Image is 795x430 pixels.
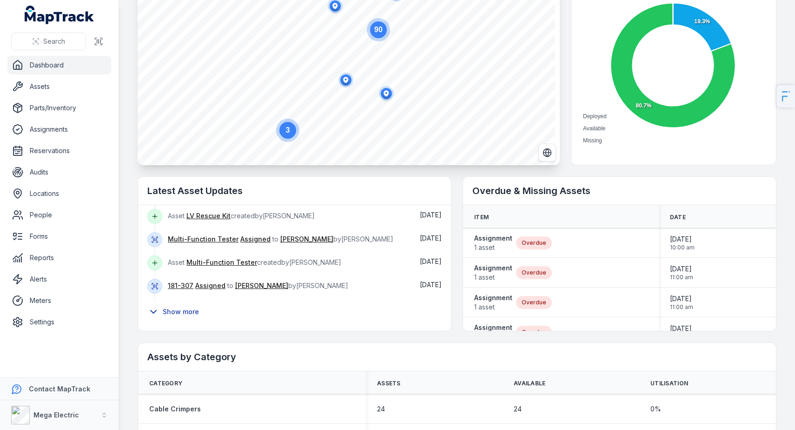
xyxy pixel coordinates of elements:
[474,293,512,302] strong: Assignment
[235,281,288,290] a: [PERSON_NAME]
[33,411,79,419] strong: Mega Electric
[7,313,111,331] a: Settings
[650,404,661,414] span: 0 %
[474,234,512,252] a: Assignment1 asset
[670,324,693,341] time: 30/01/2025, 11:00:00 am
[149,380,182,387] span: Category
[474,243,512,252] span: 1 asset
[7,120,111,139] a: Assignments
[583,125,605,132] span: Available
[420,281,442,289] span: [DATE]
[474,302,512,312] span: 1 asset
[29,385,90,393] strong: Contact MapTrack
[516,236,552,249] div: Overdue
[168,281,193,290] a: 181-307
[377,380,401,387] span: Assets
[25,6,94,24] a: MapTrack
[147,350,767,363] h2: Assets by Category
[670,235,695,251] time: 30/04/2025, 10:00:00 am
[149,404,201,414] a: Cable Crimpers
[474,263,512,282] a: Assignment1 asset
[514,380,546,387] span: Available
[43,37,65,46] span: Search
[583,137,602,144] span: Missing
[377,404,385,414] span: 24
[195,281,225,290] a: Assigned
[7,249,111,267] a: Reports
[186,211,231,221] a: LV Rescue Kit
[7,184,111,203] a: Locations
[670,294,693,311] time: 30/01/2025, 11:00:00 am
[240,235,271,244] a: Assigned
[474,323,512,332] strong: Assignment
[474,214,489,221] span: Item
[670,303,693,311] span: 11:00 am
[374,26,383,34] text: 90
[472,184,767,197] h2: Overdue & Missing Assets
[420,257,442,265] time: 10/10/2025, 11:29:15 am
[7,163,111,181] a: Audits
[420,211,442,219] span: [DATE]
[516,266,552,279] div: Overdue
[7,270,111,289] a: Alerts
[670,264,693,274] span: [DATE]
[420,281,442,289] time: 10/10/2025, 11:24:54 am
[420,211,442,219] time: 10/10/2025, 11:33:42 am
[147,184,442,197] h2: Latest Asset Updates
[420,234,442,242] time: 10/10/2025, 11:30:26 am
[7,56,111,74] a: Dashboard
[474,234,512,243] strong: Assignment
[538,144,556,161] button: Switch to Satellite View
[7,141,111,160] a: Reservations
[474,263,512,273] strong: Assignment
[11,33,86,50] button: Search
[650,380,688,387] span: Utilisation
[168,282,348,289] span: to by [PERSON_NAME]
[7,77,111,96] a: Assets
[670,244,695,251] span: 10:00 am
[7,206,111,224] a: People
[670,214,686,221] span: Date
[670,264,693,281] time: 30/01/2025, 11:00:00 am
[583,113,607,120] span: Deployed
[280,235,333,244] a: [PERSON_NAME]
[7,99,111,117] a: Parts/Inventory
[474,293,512,312] a: Assignment1 asset
[670,274,693,281] span: 11:00 am
[474,323,512,342] a: Assignment
[514,404,522,414] span: 24
[186,258,257,267] a: Multi-Function Tester
[516,296,552,309] div: Overdue
[286,126,290,134] text: 3
[420,257,442,265] span: [DATE]
[168,235,393,243] span: to by [PERSON_NAME]
[670,324,693,333] span: [DATE]
[168,258,341,266] span: Asset created by [PERSON_NAME]
[168,235,238,244] a: Multi-Function Tester
[147,302,205,322] button: Show more
[474,273,512,282] span: 1 asset
[516,326,552,339] div: Overdue
[168,212,315,220] span: Asset created by [PERSON_NAME]
[670,235,695,244] span: [DATE]
[420,234,442,242] span: [DATE]
[7,227,111,246] a: Forms
[670,294,693,303] span: [DATE]
[7,291,111,310] a: Meters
